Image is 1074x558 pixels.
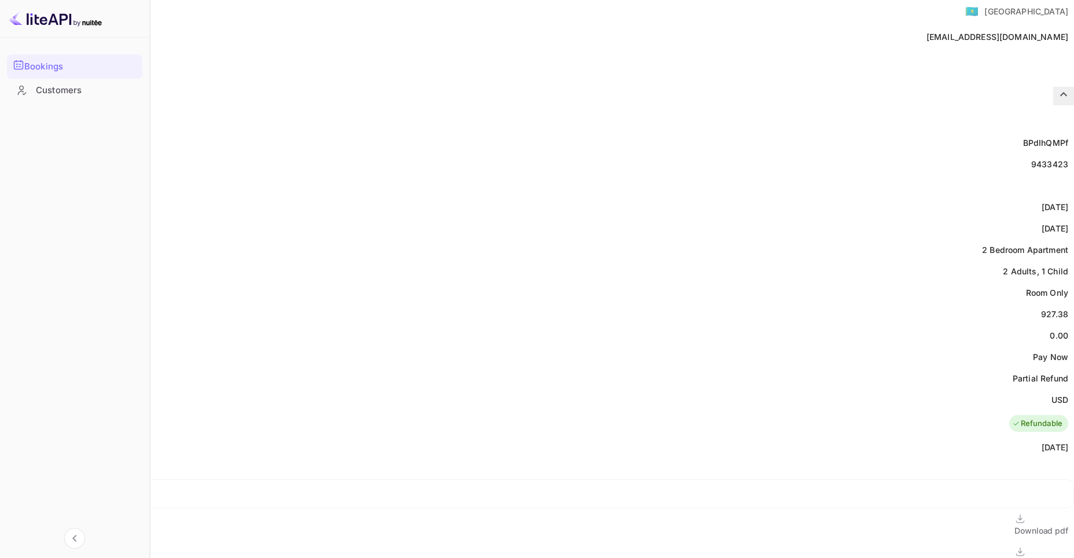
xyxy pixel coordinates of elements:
[982,244,1068,256] div: 2 Bedroom Apartment
[7,79,142,102] div: Customers
[1031,158,1068,170] div: 9433423
[927,31,1068,43] div: [EMAIL_ADDRESS][DOMAIN_NAME]
[1041,308,1068,320] div: 927.38
[1013,372,1068,384] div: Partial Refund
[1012,418,1063,429] div: Refundable
[7,54,142,78] a: Bookings
[1,480,1073,508] div: Taxes & Fees (2)
[7,54,142,79] div: Bookings
[984,5,1068,17] div: [GEOGRAPHIC_DATA]
[1050,329,1068,342] div: 0.00
[1042,441,1068,453] div: [DATE]
[36,84,136,97] div: Customers
[7,79,142,101] a: Customers
[1033,351,1068,363] div: Pay Now
[9,9,102,28] img: LiteAPI logo
[24,60,136,74] div: Bookings
[1042,201,1068,213] div: [DATE]
[1026,287,1068,299] div: Room Only
[1014,524,1068,537] div: Download pdf
[1003,265,1068,277] div: 2 Adults, 1 Child
[1023,137,1068,149] div: BPdIhQMPf
[1051,394,1068,406] div: USD
[1042,222,1068,234] div: [DATE]
[64,528,85,549] button: Collapse navigation
[965,1,979,21] span: United States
